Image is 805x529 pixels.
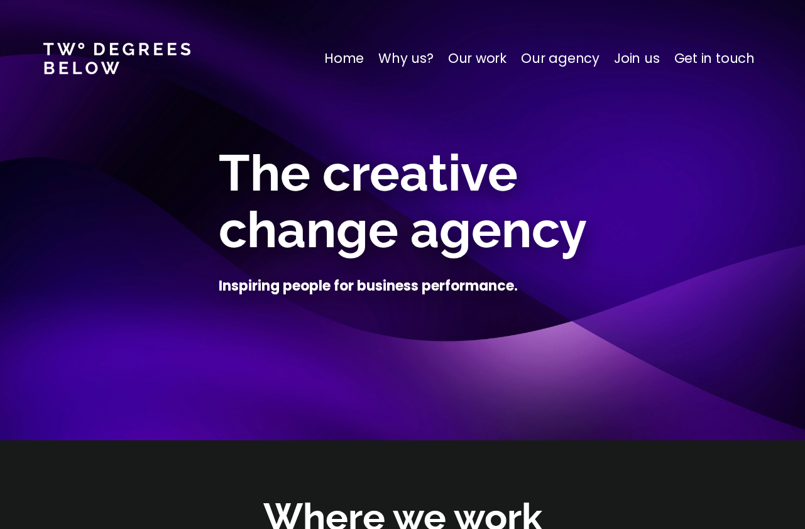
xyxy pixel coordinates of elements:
h4: Inspiring people for business performance. [219,277,518,296]
a: Get in touch [674,48,755,69]
span: The creative change agency [219,143,587,259]
a: Why us? [378,48,434,69]
a: Join us [614,48,660,69]
a: Our work [448,48,507,69]
a: Our agency [521,48,600,69]
a: Home [324,48,364,69]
